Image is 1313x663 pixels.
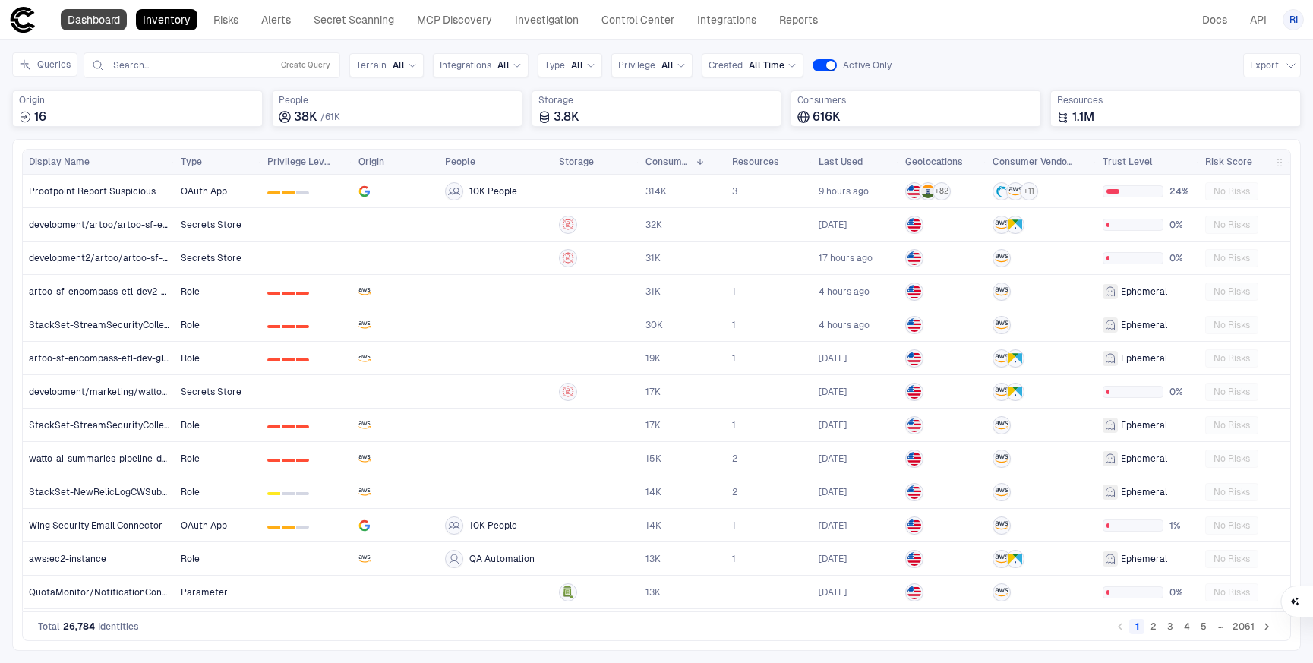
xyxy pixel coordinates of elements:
[732,185,737,197] span: 3
[995,318,1008,332] div: AWS
[296,425,309,428] div: 2
[995,218,1008,232] div: AWS
[907,418,921,432] img: US
[921,185,935,198] img: IN
[1169,519,1193,532] span: 1%
[282,325,295,328] div: 1
[393,59,405,71] span: All
[645,453,661,465] span: 15K
[181,286,200,297] span: Role
[1214,519,1250,532] span: No Risks
[1008,218,1022,232] div: PennyMac
[1121,352,1167,365] span: Ephemeral
[12,90,263,127] div: Total sources where identities were created
[34,109,46,125] span: 16
[325,112,340,122] span: 61K
[279,94,516,106] span: People
[296,325,309,328] div: 2
[1169,252,1193,264] span: 0%
[819,185,869,197] div: 9/4/2025 07:56:26
[819,286,870,298] span: 4 hours ago
[1283,9,1304,30] button: RI
[181,487,200,497] span: Role
[267,459,280,462] div: 0
[819,156,863,168] span: Last Used
[29,319,169,331] span: StackSet-StreamSecurityCollec-LightlyticsLambdaRole-JFCTzEwBO8pe
[1121,453,1167,465] span: Ephemeral
[819,453,847,465] span: [DATE]
[1214,252,1250,264] span: No Risks
[282,425,295,428] div: 1
[907,586,921,599] img: US
[907,185,921,198] img: US
[282,191,295,194] div: 1
[1214,586,1250,598] span: No Risks
[1205,156,1252,168] span: Risk Score
[254,9,298,30] a: Alerts
[995,352,1008,365] div: AWS
[819,553,847,565] div: 9/3/2025 15:01:57
[797,94,1034,106] span: Consumers
[1024,186,1034,197] span: + 11
[1050,90,1301,127] div: Total resources accessed or granted by identities
[1121,486,1167,498] span: Ephemeral
[29,386,169,398] span: development/marketing/watto-ai-summaries-pipeline/ci_secret-KryLBP
[907,485,921,499] img: US
[749,59,784,71] span: All Time
[819,453,847,465] div: 9/3/2025 15:01:19
[732,519,736,532] span: 1
[995,185,1008,198] div: Akamai
[995,552,1008,566] div: AWS
[819,586,847,598] span: [DATE]
[29,586,169,598] span: QuotaMonitor/NotificationConfiguration
[732,419,736,431] span: 1
[1229,619,1258,634] button: Go to page 2061
[181,453,200,464] span: Role
[1121,553,1167,565] span: Ephemeral
[1243,53,1301,77] button: Export
[282,459,295,462] div: 1
[136,9,197,30] a: Inventory
[181,320,200,330] span: Role
[732,286,736,298] span: 1
[267,156,331,168] span: Privilege Level
[732,486,737,498] span: 2
[819,386,847,398] div: 9/3/2025 00:00:00
[181,520,227,531] span: OAuth App
[469,553,535,565] span: QA Automation
[1214,219,1250,231] span: No Risks
[38,620,60,633] span: Total
[1008,352,1022,365] div: PennyMac
[29,553,106,565] span: aws:ec2-instance
[296,292,309,295] div: 2
[993,156,1075,168] span: Consumer Vendors
[791,90,1041,127] div: Total consumers using identities
[907,285,921,298] img: US
[508,9,585,30] a: Investigation
[645,553,661,565] span: 13K
[819,286,870,298] div: 9/4/2025 13:11:06
[907,385,921,399] img: US
[618,59,655,71] span: Privilege
[595,9,681,30] a: Control Center
[819,586,847,598] div: 9/2/2025 20:43:23
[819,252,873,264] span: 17 hours ago
[1169,586,1193,598] span: 0%
[1121,419,1167,431] span: Ephemeral
[1289,14,1298,26] span: RI
[1214,185,1250,197] span: No Risks
[907,552,921,566] img: US
[1214,453,1250,465] span: No Risks
[907,519,921,532] img: US
[1129,619,1144,634] button: page 1
[907,452,921,466] img: US
[544,59,565,71] span: Type
[29,486,169,498] span: StackSet-NewRelicLogCWSubscriptionUsWest-LambdaRole-VU5mhVWDn0m8
[29,519,163,532] span: Wing Security Email Connector
[935,186,948,197] span: + 82
[181,387,241,397] span: Secrets Store
[907,318,921,332] img: US
[819,252,873,264] div: 9/4/2025 00:00:00
[63,620,95,633] span: 26,784
[440,59,491,71] span: Integrations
